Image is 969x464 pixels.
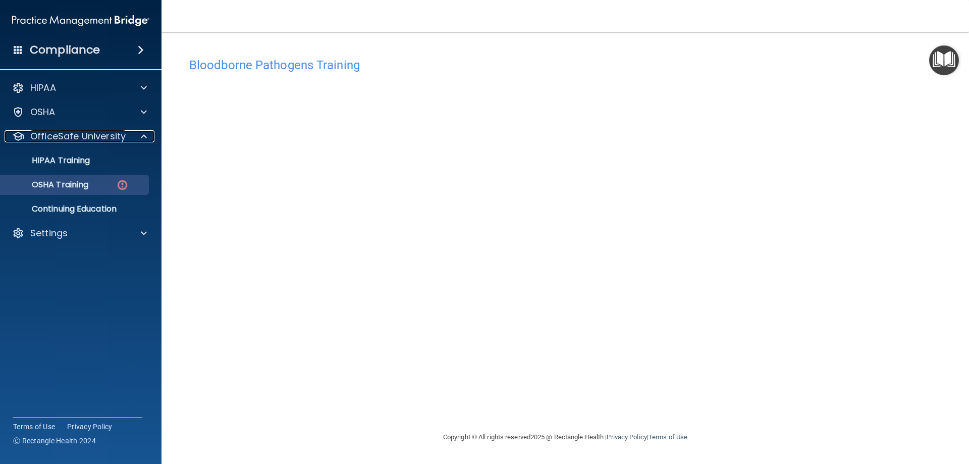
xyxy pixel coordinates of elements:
[12,106,147,118] a: OSHA
[30,82,56,94] p: HIPAA
[12,82,147,94] a: HIPAA
[7,204,144,214] p: Continuing Education
[30,43,100,57] h4: Compliance
[13,436,96,446] span: Ⓒ Rectangle Health 2024
[30,130,126,142] p: OfficeSafe University
[7,156,90,166] p: HIPAA Training
[607,433,647,441] a: Privacy Policy
[189,59,941,72] h4: Bloodborne Pathogens Training
[7,180,88,190] p: OSHA Training
[189,77,941,388] iframe: bbp
[381,421,749,453] div: Copyright © All rights reserved 2025 @ Rectangle Health | |
[929,45,959,75] button: Open Resource Center
[12,130,147,142] a: OfficeSafe University
[116,179,129,191] img: danger-circle.6113f641.png
[30,106,56,118] p: OSHA
[67,422,113,432] a: Privacy Policy
[649,433,687,441] a: Terms of Use
[13,422,55,432] a: Terms of Use
[12,227,147,239] a: Settings
[12,11,149,31] img: PMB logo
[30,227,68,239] p: Settings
